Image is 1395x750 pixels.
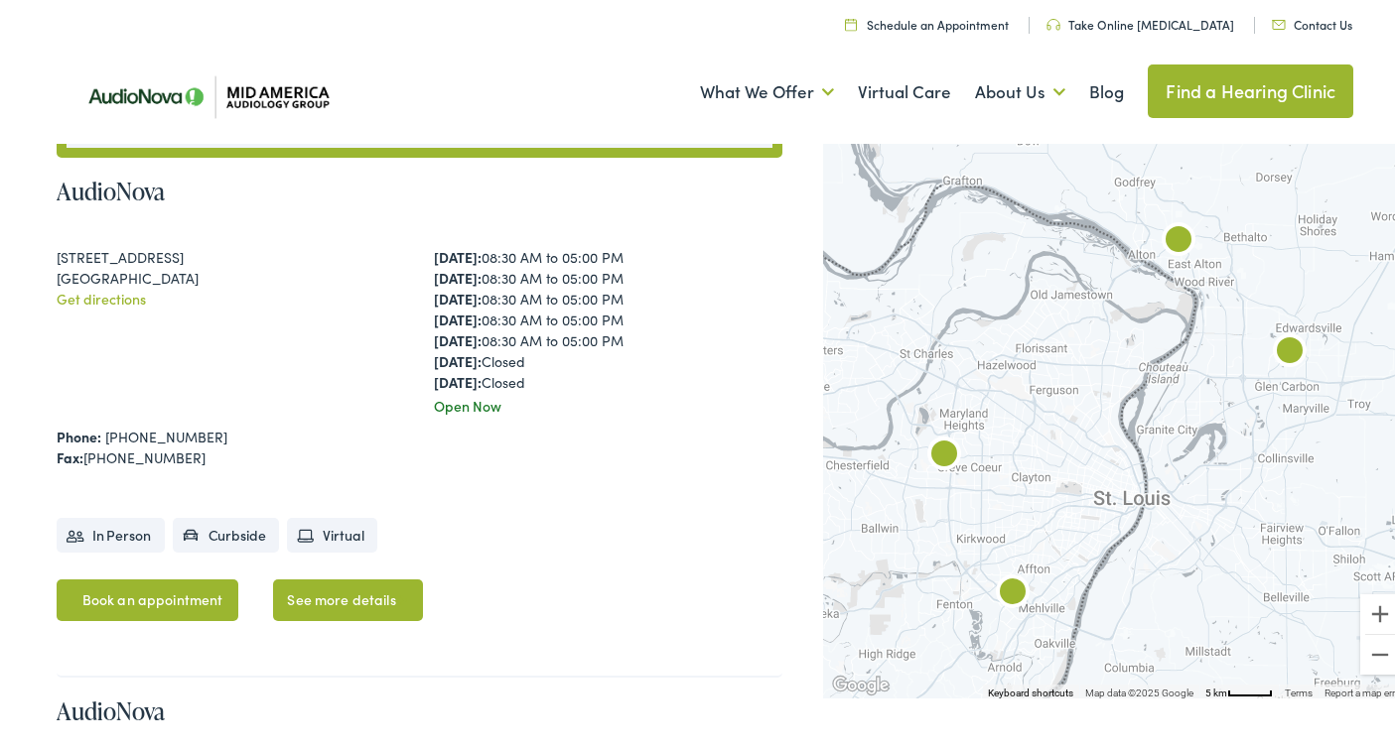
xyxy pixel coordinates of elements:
[57,575,239,617] a: Book an appointment
[1199,681,1279,694] button: Map Scale: 5 km per 42 pixels
[434,347,482,367] strong: [DATE]:
[105,423,227,442] a: [PHONE_NUMBER]
[1148,61,1353,114] a: Find a Hearing Clinic
[1085,684,1193,694] span: Map data ©2025 Google
[57,171,165,203] a: AudioNova
[434,326,482,346] strong: [DATE]:
[434,368,482,388] strong: [DATE]:
[273,575,422,617] a: See more details
[287,514,377,549] li: Virtual
[57,243,405,264] div: [STREET_ADDRESS]
[434,392,782,413] div: Open Now
[828,669,894,694] a: Open this area in Google Maps (opens a new window)
[828,669,894,694] img: Google
[845,12,1009,29] a: Schedule an Appointment
[975,52,1065,125] a: About Us
[57,285,146,305] a: Get directions
[1266,325,1314,373] div: AudioNova
[1272,16,1286,26] img: utility icon
[434,306,482,325] strong: [DATE]:
[1285,684,1313,694] a: Terms (opens in new tab)
[920,429,968,476] div: AudioNova
[57,423,101,442] strong: Phone:
[1046,12,1234,29] a: Take Online [MEDICAL_DATA]
[57,443,83,463] strong: Fax:
[57,264,405,285] div: [GEOGRAPHIC_DATA]
[858,52,951,125] a: Virtual Care
[434,243,782,389] div: 08:30 AM to 05:00 PM 08:30 AM to 05:00 PM 08:30 AM to 05:00 PM 08:30 AM to 05:00 PM 08:30 AM to 0...
[434,243,482,263] strong: [DATE]:
[1046,15,1060,27] img: utility icon
[700,52,834,125] a: What We Offer
[845,14,857,27] img: utility icon
[57,514,165,549] li: In Person
[57,443,783,464] div: [PHONE_NUMBER]
[988,683,1073,696] button: Keyboard shortcuts
[173,514,280,549] li: Curbside
[1155,214,1202,262] div: AudioNova
[989,566,1037,614] div: AudioNova
[1272,12,1352,29] a: Contact Us
[1089,52,1124,125] a: Blog
[434,285,482,305] strong: [DATE]:
[57,690,165,723] a: AudioNova
[1205,684,1227,694] span: 5 km
[434,264,482,284] strong: [DATE]:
